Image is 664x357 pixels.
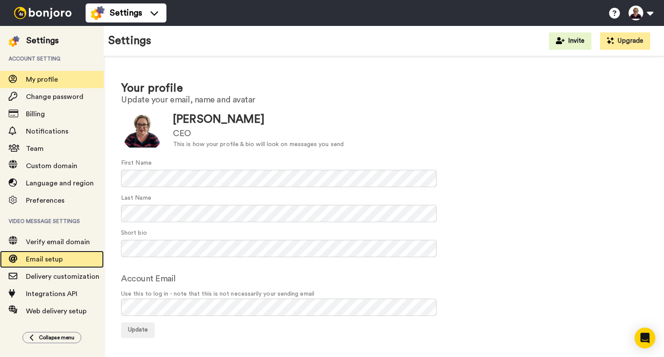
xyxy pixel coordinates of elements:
[549,32,591,50] button: Invite
[39,334,74,341] span: Collapse menu
[173,127,344,140] div: CEO
[26,145,44,152] span: Team
[121,82,647,95] h1: Your profile
[110,7,142,19] span: Settings
[26,111,45,118] span: Billing
[9,36,19,47] img: settings-colored.svg
[26,163,77,169] span: Custom domain
[121,272,176,285] label: Account Email
[26,273,99,280] span: Delivery customization
[26,239,90,245] span: Verify email domain
[26,93,83,100] span: Change password
[26,308,86,315] span: Web delivery setup
[22,332,81,343] button: Collapse menu
[121,194,151,203] label: Last Name
[128,327,148,333] span: Update
[121,229,147,238] label: Short bio
[173,112,344,127] div: [PERSON_NAME]
[26,290,77,297] span: Integrations API
[121,159,152,168] label: First Name
[108,35,151,47] h1: Settings
[121,95,647,105] h2: Update your email, name and avatar
[173,140,344,149] div: This is how your profile & bio will look on messages you send
[91,6,105,20] img: settings-colored.svg
[635,328,655,348] div: Open Intercom Messenger
[121,322,155,338] button: Update
[26,197,64,204] span: Preferences
[26,76,58,83] span: My profile
[26,256,63,263] span: Email setup
[26,35,59,47] div: Settings
[10,7,75,19] img: bj-logo-header-white.svg
[26,128,68,135] span: Notifications
[600,32,650,50] button: Upgrade
[121,290,647,299] span: Use this to log in - note that this is not necessarily your sending email
[26,180,94,187] span: Language and region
